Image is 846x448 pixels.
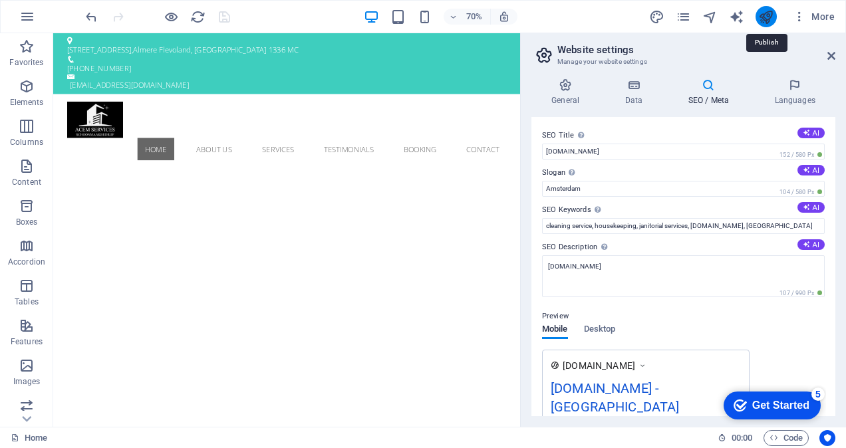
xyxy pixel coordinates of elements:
[542,239,825,255] label: SEO Description
[756,6,777,27] button: publish
[797,202,825,213] button: SEO Keywords
[563,359,635,372] span: [DOMAIN_NAME]
[584,321,616,340] span: Desktop
[464,9,485,25] h6: 70%
[12,177,41,187] p: Content
[787,6,840,27] button: More
[729,9,744,25] i: AI Writer
[15,296,39,307] p: Tables
[542,165,825,181] label: Slogan
[11,336,43,347] p: Features
[10,137,43,148] p: Columns
[531,78,605,106] h4: General
[542,181,825,197] input: Slogan...
[83,9,99,25] button: undo
[702,9,718,25] i: Navigator
[741,433,743,443] span: :
[729,9,745,25] button: text_generator
[190,9,206,25] button: reload
[702,9,718,25] button: navigator
[10,97,44,108] p: Elements
[649,9,664,25] i: Design (Ctrl+Alt+Y)
[542,128,825,144] label: SEO Title
[542,202,825,218] label: SEO Keywords
[797,128,825,138] button: SEO Title
[797,165,825,175] button: Slogan
[542,308,569,324] p: Preview
[9,57,43,68] p: Favorites
[542,324,615,350] div: Preview
[777,187,825,197] span: 104 / 580 Px
[444,9,491,25] button: 70%
[797,239,825,250] button: SEO Description
[557,56,809,68] h3: Manage your website settings
[777,288,825,298] span: 107 / 990 Px
[764,430,809,446] button: Code
[98,3,112,16] div: 5
[84,9,99,25] i: Undo: Change meta tags (Ctrl+Z)
[498,11,510,23] i: On resize automatically adjust zoom level to fit chosen device.
[551,378,741,423] div: [DOMAIN_NAME] - [GEOGRAPHIC_DATA]
[718,430,753,446] h6: Session time
[770,430,803,446] span: Code
[11,430,47,446] a: Click to cancel selection. Double-click to open Pages
[16,217,38,227] p: Boxes
[777,150,825,160] span: 152 / 580 Px
[676,9,692,25] button: pages
[11,7,108,35] div: Get Started 5 items remaining, 0% complete
[39,15,96,27] div: Get Started
[13,376,41,387] p: Images
[605,78,668,106] h4: Data
[542,321,568,340] span: Mobile
[676,9,691,25] i: Pages (Ctrl+Alt+S)
[732,430,752,446] span: 00 00
[8,257,45,267] p: Accordion
[754,78,835,106] h4: Languages
[557,44,835,56] h2: Website settings
[793,10,835,23] span: More
[668,78,754,106] h4: SEO / Meta
[819,430,835,446] button: Usercentrics
[649,9,665,25] button: design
